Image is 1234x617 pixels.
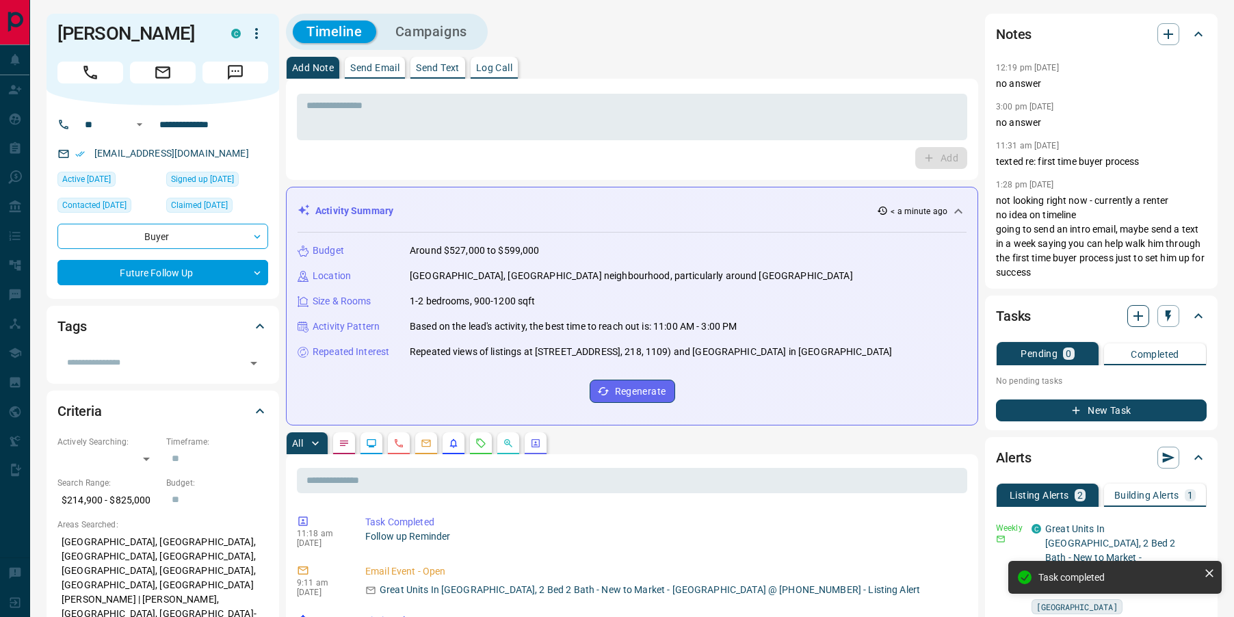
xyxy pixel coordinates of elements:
p: Follow up Reminder [365,529,962,544]
p: All [292,438,303,448]
p: Actively Searching: [57,436,159,448]
p: 1 [1187,490,1193,500]
p: Completed [1131,350,1179,359]
p: $214,900 - $825,000 [57,489,159,512]
div: Future Follow Up [57,260,268,285]
div: Activity Summary< a minute ago [298,198,967,224]
div: condos.ca [1032,524,1041,534]
p: 2 [1077,490,1083,500]
svg: Notes [339,438,350,449]
p: Task Completed [365,515,962,529]
svg: Requests [475,438,486,449]
div: Thu May 08 2025 [166,198,268,217]
p: 1-2 bedrooms, 900-1200 sqft [410,294,536,308]
p: 9:11 am [297,578,345,588]
div: Fri May 16 2025 [57,198,159,217]
p: Repeated Interest [313,345,389,359]
div: Tags [57,310,268,343]
svg: Calls [393,438,404,449]
div: Thu Feb 17 2022 [166,172,268,191]
p: 0 [1066,349,1071,358]
p: Repeated views of listings at [STREET_ADDRESS], 218, 1109) and [GEOGRAPHIC_DATA] in [GEOGRAPHIC_D... [410,345,892,359]
p: Add Note [292,63,334,73]
h2: Notes [996,23,1032,45]
p: Log Call [476,63,512,73]
div: Criteria [57,395,268,428]
p: Budget [313,244,344,258]
span: Contacted [DATE] [62,198,127,212]
div: condos.ca [231,29,241,38]
span: Message [202,62,268,83]
span: Call [57,62,123,83]
p: not looking right now - currently a renter no idea on timeline going to send an intro email, mayb... [996,194,1207,280]
span: Active [DATE] [62,172,111,186]
p: [DATE] [297,588,345,597]
p: 11:18 am [297,529,345,538]
button: Campaigns [382,21,481,43]
h2: Criteria [57,400,102,422]
p: < a minute ago [891,205,947,218]
a: [EMAIL_ADDRESS][DOMAIN_NAME] [94,148,249,159]
button: New Task [996,399,1207,421]
p: 12:19 pm [DATE] [996,63,1059,73]
p: Size & Rooms [313,294,371,308]
p: Send Email [350,63,399,73]
h1: [PERSON_NAME] [57,23,211,44]
span: Signed up [DATE] [171,172,234,186]
p: 1:28 pm [DATE] [996,180,1054,189]
p: Listing Alerts [1010,490,1069,500]
div: Alerts [996,441,1207,474]
p: Areas Searched: [57,518,268,531]
p: Search Range: [57,477,159,489]
svg: Listing Alerts [448,438,459,449]
div: Tasks [996,300,1207,332]
span: Email [130,62,196,83]
p: [GEOGRAPHIC_DATA], [GEOGRAPHIC_DATA] neighbourhood, particularly around [GEOGRAPHIC_DATA] [410,269,853,283]
button: Regenerate [590,380,675,403]
p: Location [313,269,351,283]
div: Tue Aug 12 2025 [57,172,159,191]
p: Send Text [416,63,460,73]
p: 3:00 pm [DATE] [996,102,1054,111]
p: Great Units In [GEOGRAPHIC_DATA], 2 Bed 2 Bath - New to Market - [GEOGRAPHIC_DATA] @ [PHONE_NUMBE... [380,583,920,597]
button: Timeline [293,21,376,43]
a: Great Units In [GEOGRAPHIC_DATA], 2 Bed 2 Bath - New to Market - [GEOGRAPHIC_DATA] @ [PHONE_NUMBER] [1045,523,1175,592]
h2: Alerts [996,447,1032,469]
p: Budget: [166,477,268,489]
span: Claimed [DATE] [171,198,228,212]
svg: Emails [421,438,432,449]
svg: Email Verified [75,149,85,159]
p: Around $527,000 to $599,000 [410,244,540,258]
p: Pending [1021,349,1058,358]
button: Open [244,354,263,373]
p: Activity Summary [315,204,393,218]
p: Timeframe: [166,436,268,448]
p: Building Alerts [1114,490,1179,500]
p: [DATE] [297,538,345,548]
p: 11:31 am [DATE] [996,141,1059,150]
h2: Tasks [996,305,1031,327]
svg: Agent Actions [530,438,541,449]
h2: Tags [57,315,86,337]
button: Open [131,116,148,133]
p: texted re: first time buyer process [996,155,1207,169]
p: no answer [996,116,1207,130]
p: Based on the lead's activity, the best time to reach out is: 11:00 AM - 3:00 PM [410,319,737,334]
svg: Opportunities [503,438,514,449]
div: Task completed [1038,572,1198,583]
div: Buyer [57,224,268,249]
p: Weekly [996,522,1023,534]
p: Activity Pattern [313,319,380,334]
div: Notes [996,18,1207,51]
svg: Email [996,534,1006,544]
p: no answer [996,77,1207,91]
p: Email Event - Open [365,564,962,579]
svg: Lead Browsing Activity [366,438,377,449]
p: No pending tasks [996,371,1207,391]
